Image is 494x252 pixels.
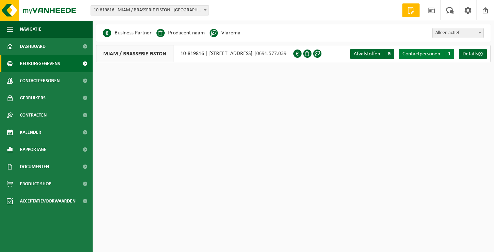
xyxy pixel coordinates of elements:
li: Producent naam [156,28,205,38]
span: Contactpersonen [20,72,60,89]
div: 10-819816 | [STREET_ADDRESS] | [96,45,293,62]
a: Contactpersonen 1 [399,49,454,59]
span: Kalender [20,124,41,141]
span: 0691.577.039 [256,51,286,56]
span: Documenten [20,158,49,175]
span: Alleen actief [433,28,483,38]
span: 10-819816 - MJAM / BRASSERIE FISTON - VARSENARE [91,6,209,15]
li: Business Partner [103,28,152,38]
span: Acceptatievoorwaarden [20,193,75,210]
span: 1 [444,49,454,59]
span: Contactpersonen [402,51,440,57]
span: Details [462,51,478,57]
li: Vlarema [210,28,240,38]
span: Contracten [20,107,47,124]
span: MJAM / BRASSERIE FISTON [96,45,174,62]
span: Product Shop [20,175,51,193]
span: Afvalstoffen [354,51,380,57]
span: Navigatie [20,21,41,38]
a: Afvalstoffen 5 [350,49,394,59]
span: Gebruikers [20,89,46,107]
span: Bedrijfsgegevens [20,55,60,72]
a: Details [459,49,487,59]
span: Rapportage [20,141,46,158]
span: Dashboard [20,38,46,55]
span: 5 [384,49,394,59]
